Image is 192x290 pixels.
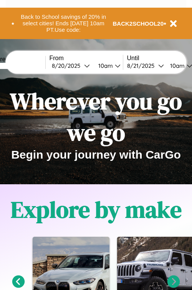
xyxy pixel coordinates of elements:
div: 8 / 21 / 2025 [127,62,158,69]
div: 8 / 20 / 2025 [52,62,84,69]
label: From [50,55,123,62]
button: Back to School savings of 20% in select cities! Ends [DATE] 10am PT.Use code: [14,11,113,35]
button: 8/20/2025 [50,62,92,70]
div: 10am [94,62,115,69]
b: BACK2SCHOOL20 [113,20,164,27]
h1: Explore by make [11,194,182,225]
button: 10am [92,62,123,70]
div: 10am [166,62,187,69]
